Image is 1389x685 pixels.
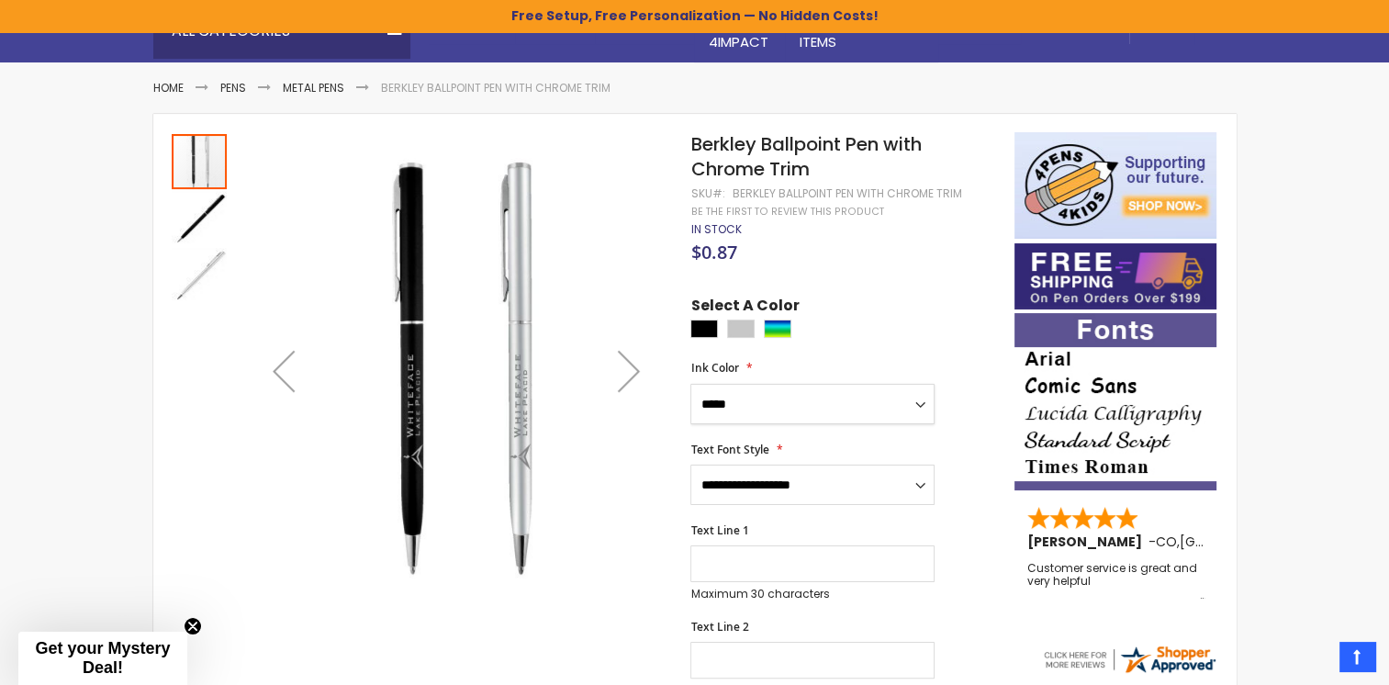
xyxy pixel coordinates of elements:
div: Customer service is great and very helpful [1027,562,1205,601]
span: 4Pens 4impact [709,14,770,51]
img: 4pens 4 kids [1014,132,1216,239]
a: 4PROMOTIONALITEMS [785,4,938,63]
div: Berkley Ballpoint Pen with Chrome Trim [172,132,229,189]
a: Metal Pens [283,80,344,95]
div: Silver [727,320,755,338]
span: $0.87 [690,240,736,264]
span: In stock [690,221,741,237]
span: Select A Color [690,296,799,320]
img: 4pens.com widget logo [1041,643,1217,676]
span: Home [463,14,500,33]
div: Black [690,320,718,338]
span: Berkley Ballpoint Pen with Chrome Trim [690,131,921,182]
img: font-personalization-examples [1014,313,1216,490]
span: Specials [1055,14,1115,33]
span: 4PROMOTIONAL ITEMS [800,14,924,51]
span: Pencils [628,14,679,33]
div: Previous [247,132,320,609]
a: 4Pens4impact [694,4,785,63]
div: Assorted [764,320,791,338]
img: Free shipping on orders over $199 [1014,243,1216,309]
img: Berkley Ballpoint Pen with Chrome Trim [172,191,227,246]
div: Availability [690,222,741,237]
iframe: Google Customer Reviews [1238,635,1389,685]
span: Pens [548,14,580,33]
div: Berkley Ballpoint Pen with Chrome Trim [732,186,961,201]
a: 4pens.com certificate URL [1041,664,1217,679]
span: Text Line 1 [690,522,748,538]
strong: SKU [690,185,724,201]
div: Next [592,132,666,609]
li: Berkley Ballpoint Pen with Chrome Trim [381,81,610,95]
span: [PERSON_NAME] [1027,533,1148,551]
span: Rush [971,14,1006,33]
img: Berkley Ballpoint Pen with Chrome Trim [172,248,227,303]
button: Close teaser [184,617,202,635]
span: [GEOGRAPHIC_DATA] [1180,533,1315,551]
span: Text Font Style [690,442,768,457]
img: Berkley Ballpoint Pen with Chrome Trim [246,159,666,578]
a: Home [153,80,184,95]
a: Be the first to review this product [690,205,883,219]
span: - , [1148,533,1315,551]
a: Pens [220,80,246,95]
span: Get your Mystery Deal! [35,639,170,677]
span: Text Line 2 [690,619,748,634]
span: Ink Color [690,360,738,376]
p: Maximum 30 characters [690,587,935,601]
div: Get your Mystery Deal!Close teaser [18,632,187,685]
div: Berkley Ballpoint Pen with Chrome Trim [172,246,227,303]
span: CO [1156,533,1177,551]
div: Berkley Ballpoint Pen with Chrome Trim [172,189,229,246]
span: Blog [1144,14,1180,33]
